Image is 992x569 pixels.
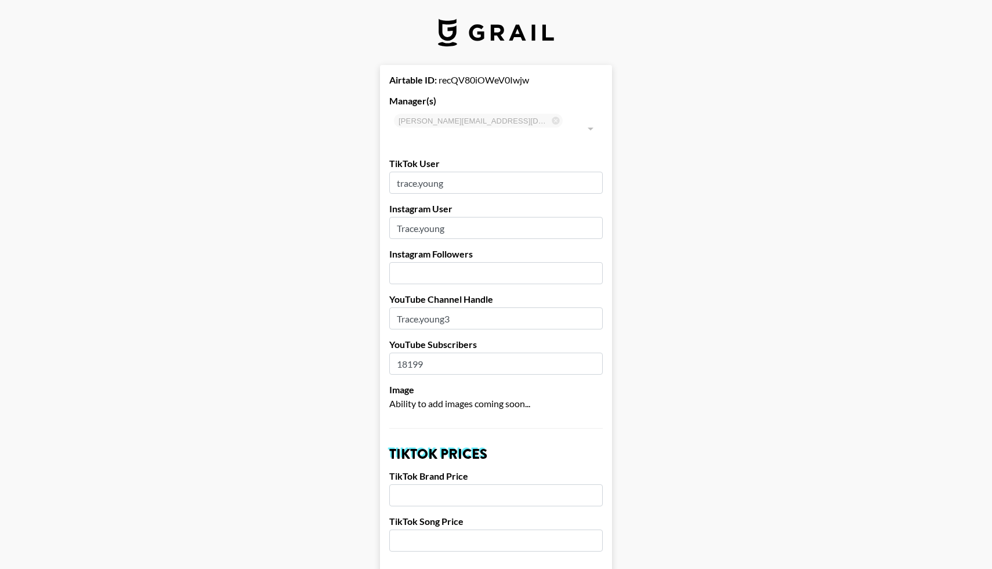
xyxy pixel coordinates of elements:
label: TikTok Song Price [389,516,603,527]
img: Grail Talent Logo [438,19,554,46]
label: YouTube Subscribers [389,339,603,350]
span: Ability to add images coming soon... [389,398,530,409]
label: TikTok Brand Price [389,470,603,482]
label: Manager(s) [389,95,603,107]
strong: Airtable ID: [389,74,437,85]
label: YouTube Channel Handle [389,293,603,305]
label: Instagram User [389,203,603,215]
label: Image [389,384,603,396]
label: TikTok User [389,158,603,169]
div: recQV80iOWeV0Iwjw [389,74,603,86]
h2: TikTok Prices [389,447,603,461]
label: Instagram Followers [389,248,603,260]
